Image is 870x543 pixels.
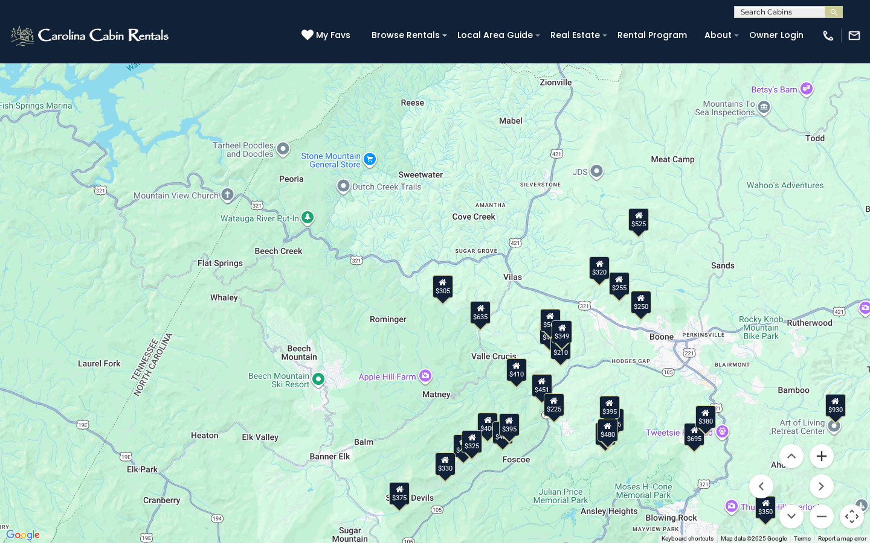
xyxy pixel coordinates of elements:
[301,29,353,42] a: My Favs
[366,26,446,45] a: Browse Rentals
[599,396,620,419] div: $395
[595,422,616,445] div: $315
[698,26,738,45] a: About
[848,29,861,42] img: mail-regular-white.png
[628,208,649,231] div: $525
[822,29,835,42] img: phone-regular-white.png
[609,272,630,295] div: $255
[9,24,172,48] img: White-1-2.png
[316,29,350,42] span: My Favs
[631,291,651,314] div: $250
[611,26,693,45] a: Rental Program
[598,419,618,442] div: $480
[544,26,606,45] a: Real Estate
[589,256,610,279] div: $320
[743,26,810,45] a: Owner Login
[451,26,539,45] a: Local Area Guide
[695,405,716,428] div: $380
[825,394,846,417] div: $930
[684,423,704,446] div: $695
[779,444,804,468] button: Move up
[810,444,834,468] button: Zoom in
